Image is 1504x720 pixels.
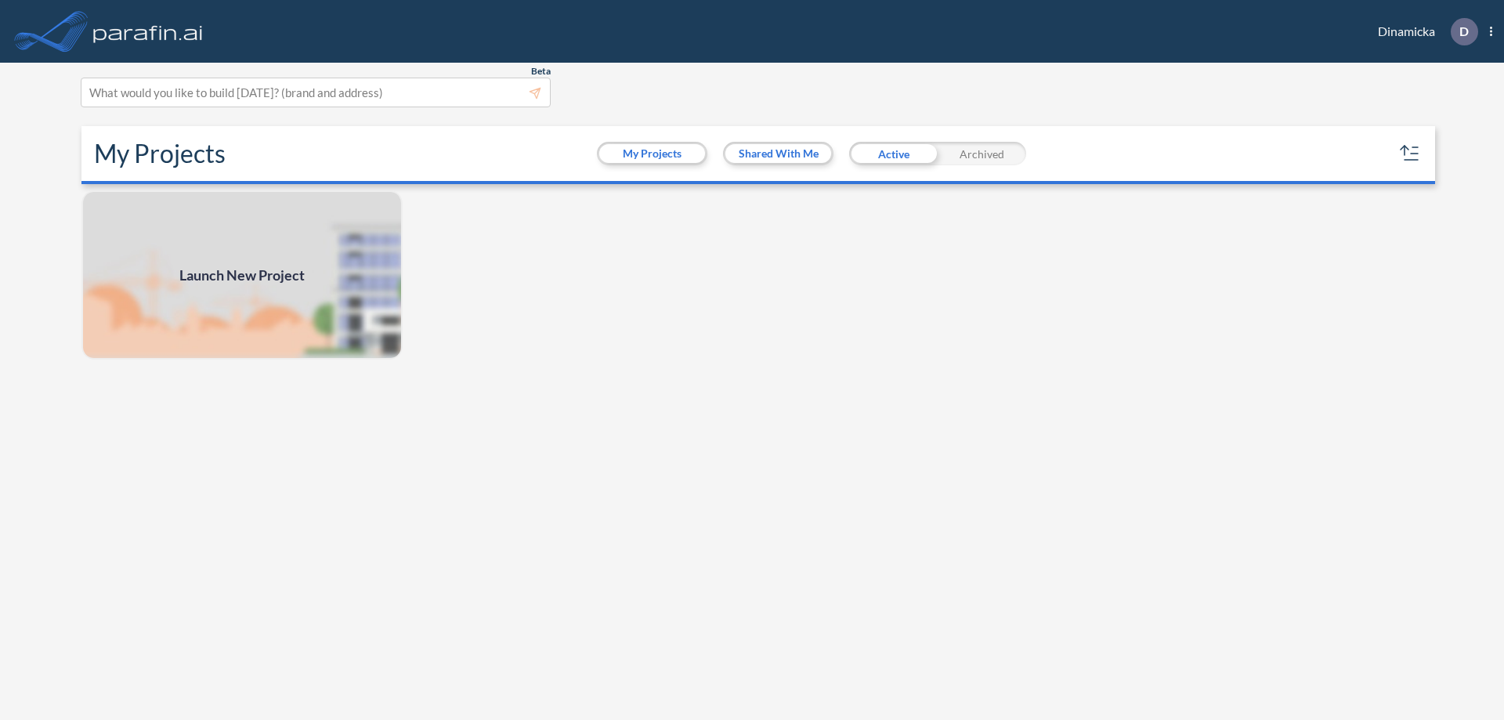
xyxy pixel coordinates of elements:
[179,265,305,286] span: Launch New Project
[90,16,206,47] img: logo
[1397,141,1423,166] button: sort
[94,139,226,168] h2: My Projects
[81,190,403,360] a: Launch New Project
[849,142,938,165] div: Active
[531,65,551,78] span: Beta
[725,144,831,163] button: Shared With Me
[1354,18,1492,45] div: Dinamicka
[81,190,403,360] img: add
[599,144,705,163] button: My Projects
[1459,24,1469,38] p: D
[938,142,1026,165] div: Archived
